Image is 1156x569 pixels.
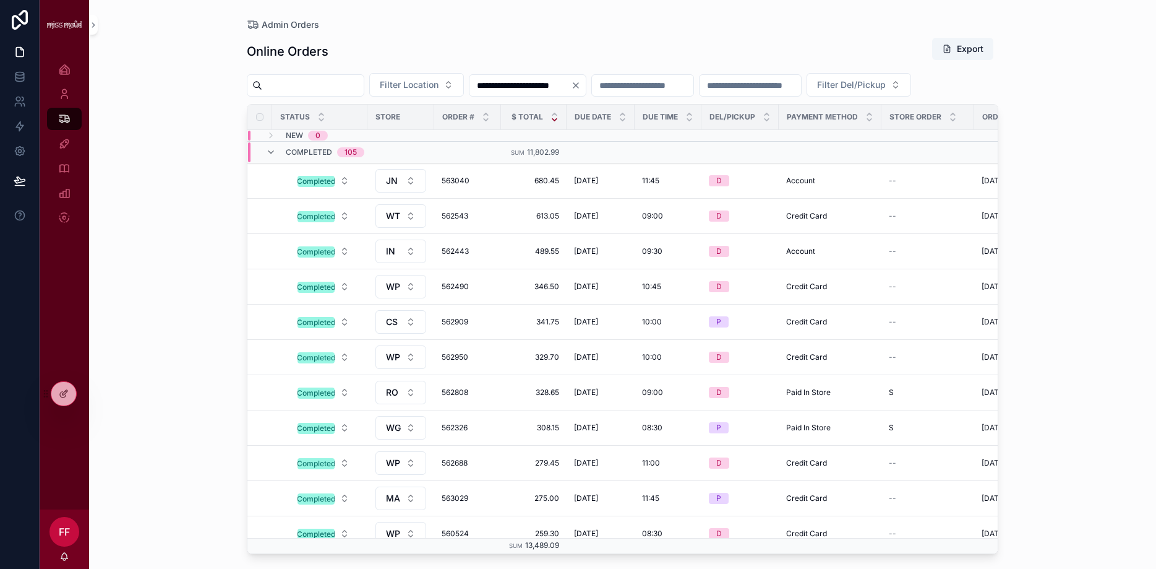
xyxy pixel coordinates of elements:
a: [DATE] [574,423,627,433]
a: 08:30 [642,423,694,433]
button: Select Button [288,417,359,439]
a: 560524 [442,529,494,539]
button: Select Button [288,346,359,368]
a: [DATE] [574,458,627,468]
a: -- [889,493,967,503]
a: Select Button [375,204,427,228]
span: 563029 [442,493,494,503]
span: -- [889,282,896,292]
span: 10:00 [642,352,662,362]
a: Select Button [287,487,360,510]
a: [DATE] 8:55 am [982,529,1060,539]
a: 09:30 [642,246,694,256]
a: Select Button [287,451,360,475]
span: WP [386,457,400,469]
span: [DATE] 12:19 pm [982,211,1037,221]
a: [DATE] [574,211,627,221]
button: Select Button [288,276,359,298]
span: Credit Card [786,317,827,327]
a: 329.70 [508,352,559,362]
button: Select Button [375,240,426,263]
a: -- [889,529,967,539]
span: $ Total [512,112,543,122]
span: [DATE] [574,176,598,186]
h1: Online Orders [247,43,328,60]
button: Select Button [375,275,426,298]
button: Select Button [288,487,359,510]
a: S [889,423,967,433]
a: [DATE] 1:45 pm [982,423,1060,433]
span: Account [786,176,815,186]
img: App logo [47,20,82,29]
a: 562909 [442,317,494,327]
span: -- [889,211,896,221]
span: [DATE] 4:18 pm [982,458,1035,468]
span: Payment Method [787,112,858,122]
a: 09:00 [642,388,694,397]
span: Credit Card [786,529,827,539]
span: -- [889,352,896,362]
span: Due Date [575,112,611,122]
span: [DATE] 3:33 pm [982,388,1035,397]
a: [DATE] 8:15 am [982,282,1060,292]
span: [DATE] [574,246,598,256]
a: D [709,246,771,257]
span: [DATE] [574,423,598,433]
span: [DATE] [574,458,598,468]
div: P [716,493,721,504]
button: Select Button [375,345,426,369]
div: Completed [297,493,335,505]
span: 279.45 [508,458,559,468]
span: IN [386,245,395,258]
span: 562326 [442,423,494,433]
a: Select Button [287,240,360,263]
a: 11:45 [642,176,694,186]
span: 613.05 [508,211,559,221]
span: 09:00 [642,388,663,397]
a: 562950 [442,352,494,362]
small: Sum [509,542,523,549]
a: 346.50 [508,282,559,292]
span: 562490 [442,282,494,292]
a: Select Button [375,486,427,511]
a: Select Button [375,451,427,476]
span: Paid In Store [786,423,831,433]
a: [DATE] [574,352,627,362]
a: Select Button [375,380,427,405]
a: [DATE] [574,176,627,186]
a: Credit Card [786,493,874,503]
span: CS [386,316,398,328]
a: 562808 [442,388,494,397]
span: 11:00 [642,458,660,468]
span: 489.55 [508,246,559,256]
a: 563040 [442,176,494,186]
a: 341.75 [508,317,559,327]
a: [DATE] [574,317,627,327]
span: 259.30 [508,529,559,539]
a: Select Button [375,521,427,546]
button: Select Button [288,523,359,545]
button: Select Button [375,522,426,545]
button: Clear [571,80,586,90]
span: 11,802.99 [527,147,559,157]
span: 562688 [442,458,494,468]
span: Order Placed [982,112,1039,122]
a: [DATE] 3:33 pm [982,388,1060,397]
a: 562543 [442,211,494,221]
a: D [709,281,771,292]
span: WT [386,210,400,222]
a: P [709,493,771,504]
a: Paid In Store [786,423,874,433]
span: [DATE] [574,211,598,221]
span: S [889,388,894,397]
span: RO [386,386,398,399]
span: -- [889,529,896,539]
a: Select Button [287,522,360,545]
span: [DATE] [574,388,598,397]
a: [DATE] [574,493,627,503]
span: -- [889,176,896,186]
span: 11:45 [642,176,659,186]
div: Completed [297,423,335,434]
